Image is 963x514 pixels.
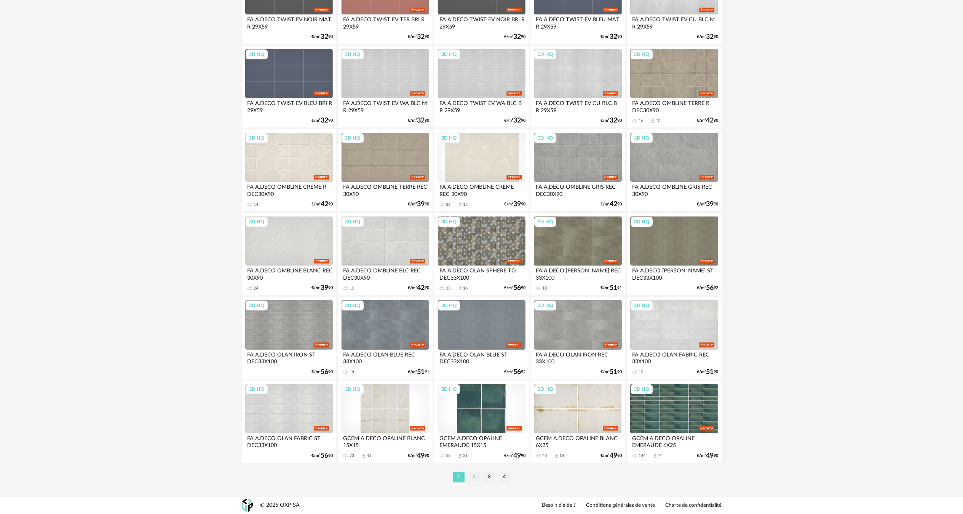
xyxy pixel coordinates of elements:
a: 3D HQ FA A.DECO TWIST EV BLEU BRI R 29X59 €/m²3290 [242,46,336,128]
a: 3D HQ FA A.DECO OLAN FABRIC REC 33X100 10 €/m²5190 [627,297,721,379]
div: €/m² 92 [504,369,525,375]
a: 3D HQ FA A.DECO [PERSON_NAME] REC 33X100 10 €/m²5191 [530,213,625,295]
div: 10 [350,286,354,291]
div: 16 [639,118,643,124]
div: €/m² 90 [408,453,429,458]
div: €/m² 90 [504,453,525,458]
div: 3D HQ [631,49,653,59]
div: €/m² 90 [697,369,718,375]
div: 3D HQ [534,384,556,394]
div: €/m² 90 [311,369,333,375]
div: 10 [656,118,660,124]
span: Download icon [554,453,559,459]
div: FA A.DECO TWIST EV CU BLC M R 29X59 [630,14,718,30]
a: 3D HQ FA A.DECO [PERSON_NAME] ST DEC33X100 €/m²5692 [627,213,721,295]
div: €/m² 90 [504,285,525,291]
a: 3D HQ FA A.DECO OLAN BLUE ST DEC33X100 €/m²5692 [434,297,529,379]
div: 3D HQ [631,301,653,310]
span: 32 [610,34,617,40]
span: Download icon [361,453,367,459]
span: 56 [513,369,521,375]
a: 3D HQ FA A.DECO OMBLINE CREME REC 30X90 36 Download icon 15 €/m²3990 [434,129,529,212]
div: 73 [350,453,354,458]
div: 3D HQ [438,301,460,310]
div: 18 [559,453,564,458]
div: 3D HQ [246,49,268,59]
div: FA A.DECO OLAN FABRIC ST DEC33X100 [245,433,333,449]
div: FA A.DECO OMBLINE TERRE REC 30X90 [341,182,429,197]
div: 3D HQ [534,133,556,143]
div: FA A.DECO TWIST EV BLEU MAT R 29X59 [534,14,621,30]
div: €/m² 90 [504,202,525,207]
div: €/m² 90 [600,118,622,123]
a: 3D HQ FA A.DECO TWIST EV WA BLC B R 29X59 €/m²3290 [434,46,529,128]
div: €/m² 90 [697,118,718,123]
div: FA A.DECO TWIST EV BLEU BRI R 29X59 [245,98,333,113]
div: €/m² 92 [697,285,718,291]
div: 41 [367,453,371,458]
div: FA A.DECO OMBLINE GRIS REC DEC30X90 [534,182,621,197]
div: FA A.DECO TWIST EV NOIR BRI R 29X59 [438,14,525,30]
a: 3D HQ GCEM A.DECO OPALINE EMERAUDE 15X15 58 Download icon 31 €/m²4990 [434,380,529,463]
div: 144 [639,453,645,458]
div: 16 [463,286,468,291]
div: €/m² 90 [311,34,333,40]
div: FA A.DECO TWIST EV WA BLC M R 29X59 [341,98,429,113]
span: 42 [610,202,617,207]
div: 14 [350,369,354,375]
div: €/m² 90 [600,453,622,458]
a: 3D HQ FA A.DECO OLAN BLUE REC 33X100 14 €/m²5191 [338,297,432,379]
div: FA A.DECO OLAN BLUE REC 33X100 [341,350,429,365]
div: 24 [254,286,258,291]
a: 3D HQ GCEM A.DECO OPALINE BLANC 15X15 73 Download icon 41 €/m²4990 [338,380,432,463]
a: 3D HQ FA A.DECO OMBLINE TERRE R DEC30X90 16 Download icon 10 €/m²4290 [627,46,721,128]
div: GCEM A.DECO OPALINE EMERAUDE 6X25 [630,433,718,449]
div: FA A.DECO OLAN IRON REC 33X100 [534,350,621,365]
a: 3D HQ FA A.DECO OMBLINE BLC REC DEC30X90 10 €/m²4290 [338,213,432,295]
div: 31 [463,453,468,458]
div: FA A.DECO [PERSON_NAME] ST DEC33X100 [630,266,718,281]
a: 3D HQ FA A.DECO TWIST EV CU BLC B R 29X59 €/m²3290 [530,46,625,128]
div: €/m² 90 [408,285,429,291]
a: 3D HQ FA A.DECO OMBLINE TERRE REC 30X90 €/m²3990 [338,129,432,212]
div: FA A.DECO OLAN SPHERE TO DEC33X100 [438,266,525,281]
a: 3D HQ FA A.DECO OLAN IRON REC 33X100 €/m²5190 [530,297,625,379]
div: 3D HQ [534,217,556,227]
div: €/m² 90 [408,118,429,123]
a: 3D HQ FA A.DECO TWIST EV WA BLC M R 29X59 €/m²3290 [338,46,432,128]
a: 3D HQ FA A.DECO OMBLINE BLANC REC 30X90 24 €/m²3990 [242,213,336,295]
li: 1 [453,472,465,482]
span: Download icon [650,118,656,124]
span: Download icon [457,202,463,207]
div: 10 [542,286,547,291]
div: 3D HQ [534,49,556,59]
span: 32 [321,118,328,123]
div: © 2025 OXP SA [260,502,300,509]
span: 39 [513,202,521,207]
a: Besoin d'aide ? [542,502,576,509]
span: 32 [417,34,425,40]
div: 3D HQ [438,384,460,394]
div: €/m² 90 [697,34,718,40]
div: €/m² 90 [504,34,525,40]
div: FA A.DECO OMBLINE BLANC REC 30X90 [245,266,333,281]
li: 3 [484,472,495,482]
div: FA A.DECO OLAN IRON ST DEC33X100 [245,350,333,365]
span: Download icon [652,453,658,459]
span: 32 [417,118,425,123]
div: 3D HQ [342,384,364,394]
div: 3D HQ [246,217,268,227]
div: 3D HQ [342,217,364,227]
div: €/m² 90 [504,118,525,123]
div: 40 [542,453,547,458]
span: 39 [417,202,425,207]
div: 15 [463,202,468,207]
div: 14 [254,202,258,207]
span: Download icon [457,453,463,459]
div: FA A.DECO TWIST EV NOIR MAT R 29X59 [245,14,333,30]
div: FA A.DECO OLAN FABRIC REC 33X100 [630,350,718,365]
div: €/m² 91 [408,369,429,375]
div: €/m² 90 [600,202,622,207]
div: FA A.DECO TWIST EV WA BLC B R 29X59 [438,98,525,113]
div: 3D HQ [342,133,364,143]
